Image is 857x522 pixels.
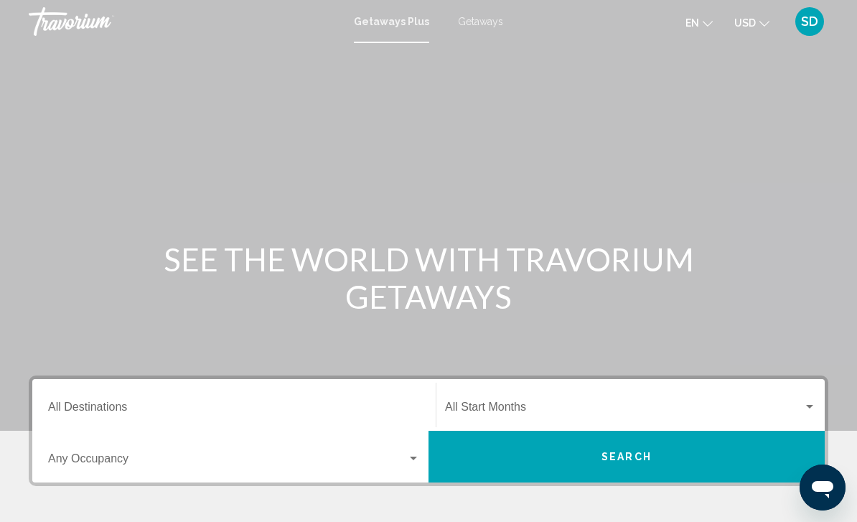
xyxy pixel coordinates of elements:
h1: SEE THE WORLD WITH TRAVORIUM GETAWAYS [159,241,698,315]
a: Travorium [29,7,339,36]
span: USD [734,17,756,29]
button: User Menu [791,6,828,37]
span: en [685,17,699,29]
a: Getaways [458,16,503,27]
span: Search [601,452,652,463]
a: Getaways Plus [354,16,429,27]
button: Change currency [734,12,769,33]
div: Search widget [32,379,825,483]
button: Change language [685,12,713,33]
iframe: Button to launch messaging window [800,465,846,511]
span: SD [801,14,818,29]
button: Search [428,431,825,483]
